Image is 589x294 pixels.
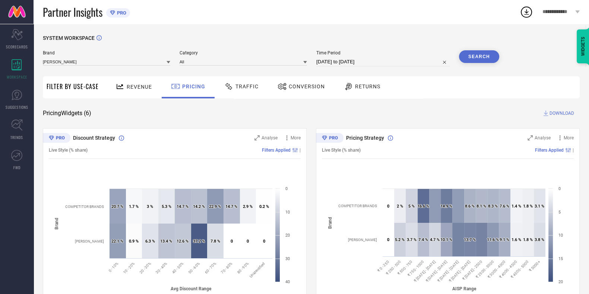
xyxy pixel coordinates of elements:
span: Traffic [235,83,259,89]
text: ₹ [DATE] - 2500 [462,259,483,281]
input: Select time period [316,57,450,66]
text: 40 - 50% [171,261,184,274]
text: 22.9 % [209,204,221,209]
text: 70 - 80% [220,261,233,274]
text: 30 [285,256,290,261]
text: 5 % [408,204,415,209]
span: Revenue [127,84,152,90]
text: 7.6 % [500,204,509,209]
text: [PERSON_NAME] [75,239,104,243]
div: Premium [316,133,343,144]
span: Filters Applied [262,148,291,153]
text: 0 [387,204,389,209]
span: FWD [13,165,20,170]
text: 0 [263,239,265,244]
text: ₹ [DATE] - [DATE] [413,259,436,282]
span: Conversion [289,83,325,89]
span: Pricing [182,83,205,89]
text: 0.9 % [129,239,139,244]
tspan: Brand [54,218,59,230]
text: 1.6 % [512,237,521,242]
tspan: Avg Discount Range [171,286,212,291]
text: 13.7 % [464,237,476,242]
text: 11.6 % [487,237,499,242]
span: Category [180,50,307,56]
text: 3 % [147,204,153,209]
text: 0.2 % [259,204,269,209]
text: 80 - 90% [237,261,250,274]
span: SUGGESTIONS [6,104,28,110]
text: 0 [247,239,249,244]
text: 37.2 % [193,239,205,244]
span: | [300,148,301,153]
text: ₹ 4000 - 4500 [498,259,517,279]
text: 10 [285,210,290,215]
text: [PERSON_NAME] [348,238,377,242]
span: Live Style (% share) [49,148,88,153]
text: 9.1 % [500,237,509,242]
text: ₹ [DATE] - [DATE] [425,259,448,282]
span: Brand [43,50,170,56]
text: COMPETITOR BRANDS [65,205,104,209]
svg: Zoom [528,135,533,140]
text: ₹ [DATE] - [DATE] [436,259,459,282]
text: ₹ 500 - 750 [397,259,413,276]
span: TRENDS [10,135,23,140]
text: 14.7 % [177,204,189,209]
text: 5.2 % [395,237,405,242]
text: 14.9 % [440,204,452,209]
text: 7.8 % [210,239,220,244]
text: ₹ 750 - 1000 [407,259,425,277]
span: Analyse [262,135,278,140]
span: More [564,135,574,140]
text: 20 [558,279,563,284]
span: | [573,148,574,153]
svg: Zoom [254,135,260,140]
span: PRO [115,10,126,16]
span: More [291,135,301,140]
text: 3.8 % [535,237,544,242]
text: 8.3 % [488,204,498,209]
text: 0 [558,186,561,191]
text: COMPETITOR BRANDS [338,204,377,208]
text: 10 [558,233,563,238]
text: Unidentified [249,261,266,278]
text: ₹ 2500 - 3000 [475,259,494,279]
text: 7.4 % [418,237,428,242]
text: 5 [558,210,561,215]
text: 6.3 % [145,239,155,244]
span: SYSTEM WORKSPACE [43,35,95,41]
text: 5.3 % [162,204,171,209]
text: 10 - 20% [123,261,136,274]
text: ₹ 4500 - 5000 [510,259,529,279]
text: 14.2 % [193,204,205,209]
div: Open download list [520,5,533,19]
text: ₹ 250 - 500 [385,259,402,276]
text: 3.7 % [407,237,417,242]
tspan: Brand [327,216,332,228]
tspan: AISP Range [452,286,476,291]
text: 8.6 % [465,204,475,209]
text: 4.7 % [430,237,440,242]
div: Premium [43,133,70,144]
span: Filter By Use-Case [47,82,99,91]
text: ₹ 0 - 250 [377,259,390,272]
text: 0 [231,239,233,244]
span: Discount Strategy [73,135,115,141]
text: 14.7 % [225,204,237,209]
span: Time Period [316,50,450,56]
text: 1.7 % [129,204,139,209]
text: 1.4 % [512,204,521,209]
text: ₹ 3000 - 4000 [487,259,506,279]
text: 60 - 70% [204,261,217,274]
span: Filters Applied [535,148,564,153]
span: WORKSPACE [7,74,27,80]
span: Analyse [535,135,551,140]
text: 0 [387,237,389,242]
span: Partner Insights [43,4,102,20]
text: 1.8 % [523,237,533,242]
text: 3.1 % [535,204,544,209]
text: 20.7 % [111,204,123,209]
span: Live Style (% share) [322,148,361,153]
span: Pricing Widgets ( 6 ) [43,110,91,117]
